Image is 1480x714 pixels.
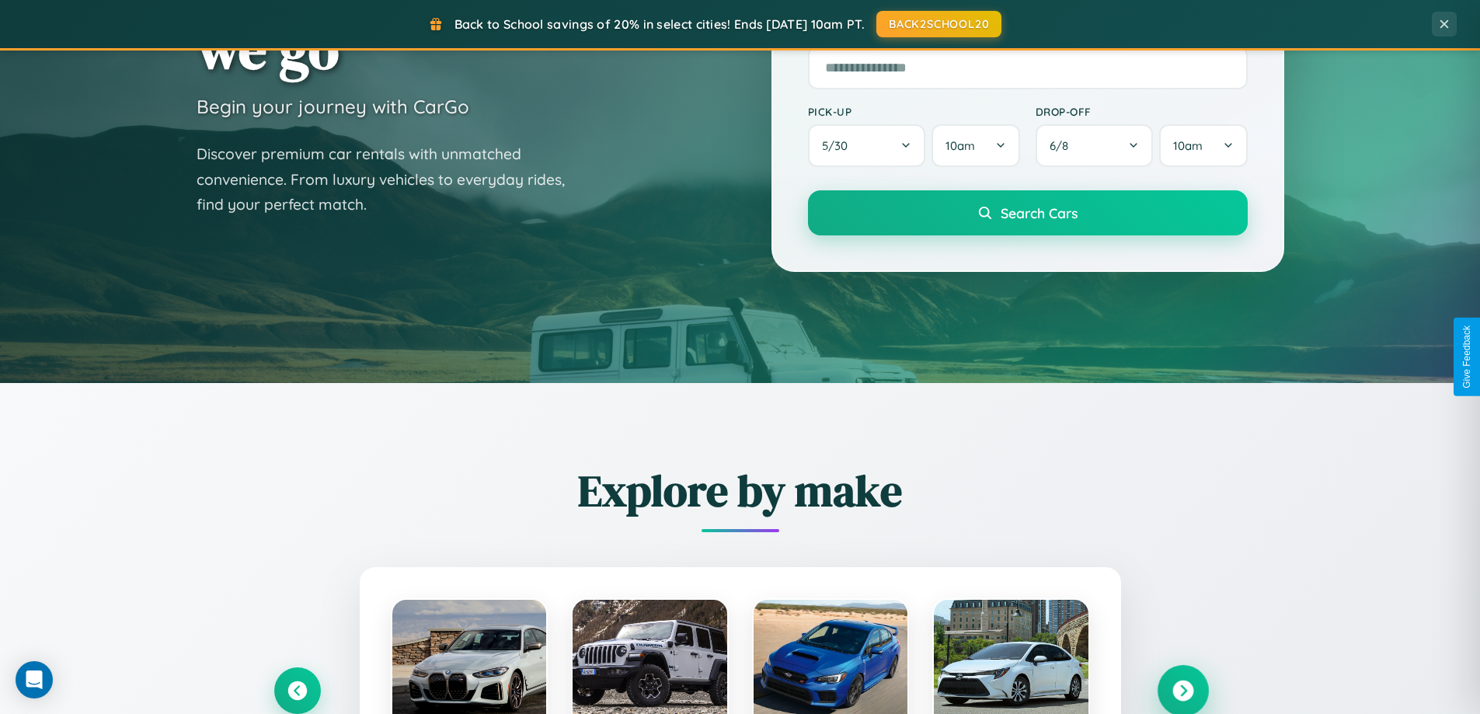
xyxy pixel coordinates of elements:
label: Drop-off [1036,105,1248,118]
span: 5 / 30 [822,138,855,153]
div: Open Intercom Messenger [16,661,53,698]
span: 10am [945,138,975,153]
button: 10am [932,124,1019,167]
label: Pick-up [808,105,1020,118]
span: Search Cars [1001,204,1078,221]
span: 6 / 8 [1050,138,1076,153]
h2: Explore by make [274,461,1207,521]
p: Discover premium car rentals with unmatched convenience. From luxury vehicles to everyday rides, ... [197,141,585,218]
span: 10am [1173,138,1203,153]
button: BACK2SCHOOL20 [876,11,1001,37]
button: 5/30 [808,124,926,167]
div: Give Feedback [1461,326,1472,388]
h3: Begin your journey with CarGo [197,95,469,118]
button: 6/8 [1036,124,1154,167]
span: Back to School savings of 20% in select cities! Ends [DATE] 10am PT. [454,16,865,32]
button: 10am [1159,124,1247,167]
button: Search Cars [808,190,1248,235]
